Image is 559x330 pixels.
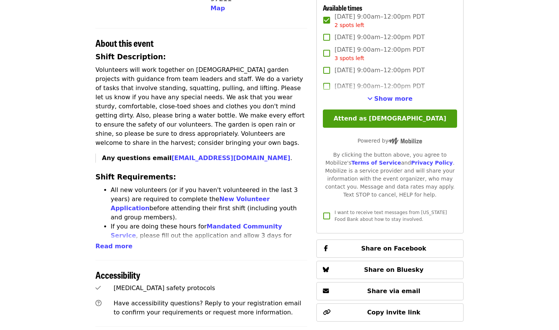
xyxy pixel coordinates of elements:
[364,266,424,273] span: Share on Bluesky
[95,242,132,251] button: Read more
[388,138,422,144] img: Powered by Mobilize
[95,173,176,181] strong: Shift Requirements:
[335,210,447,222] span: I want to receive text messages from [US_STATE] Food Bank about how to stay involved.
[367,94,413,103] button: See more timeslots
[335,22,364,28] span: 2 spots left
[316,303,464,322] button: Copy invite link
[316,261,464,279] button: Share on Bluesky
[323,109,457,128] button: Attend as [DEMOGRAPHIC_DATA]
[95,243,132,250] span: Read more
[95,300,102,307] i: question-circle icon
[316,282,464,300] button: Share via email
[210,5,225,12] span: Map
[335,66,425,75] span: [DATE] 9:00am–12:00pm PDT
[95,53,166,61] strong: Shift Description:
[102,154,290,162] strong: Any questions email
[111,222,307,259] li: If you are doing these hours for , please fill out the application and allow 3 days for approval....
[357,138,422,144] span: Powered by
[323,3,362,13] span: Available times
[316,240,464,258] button: Share on Facebook
[95,284,101,292] i: check icon
[367,309,420,316] span: Copy invite link
[111,223,282,239] a: Mandated Community Service
[102,154,307,163] p: .
[114,300,301,316] span: Have accessibility questions? Reply to your registration email to confirm your requirements or re...
[323,151,457,199] div: By clicking the button above, you agree to Mobilize's and . Mobilize is a service provider and wi...
[335,33,425,42] span: [DATE] 9:00am–12:00pm PDT
[335,55,364,61] span: 3 spots left
[111,186,307,222] li: All new volunteers (or if you haven't volunteered in the last 3 years) are required to complete t...
[95,36,154,49] span: About this event
[335,82,425,91] span: [DATE] 9:00am–12:00pm PDT
[114,284,307,293] div: [MEDICAL_DATA] safety protocols
[351,160,401,166] a: Terms of Service
[374,95,413,102] span: Show more
[95,65,307,148] p: Volunteers will work together on [DEMOGRAPHIC_DATA] garden projects with guidance from team leade...
[172,154,290,162] a: [EMAIL_ADDRESS][DOMAIN_NAME]
[411,160,453,166] a: Privacy Policy
[335,45,425,62] span: [DATE] 9:00am–12:00pm PDT
[361,245,426,252] span: Share on Facebook
[210,4,225,13] button: Map
[335,12,425,29] span: [DATE] 9:00am–12:00pm PDT
[367,287,421,295] span: Share via email
[95,268,140,281] span: Accessibility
